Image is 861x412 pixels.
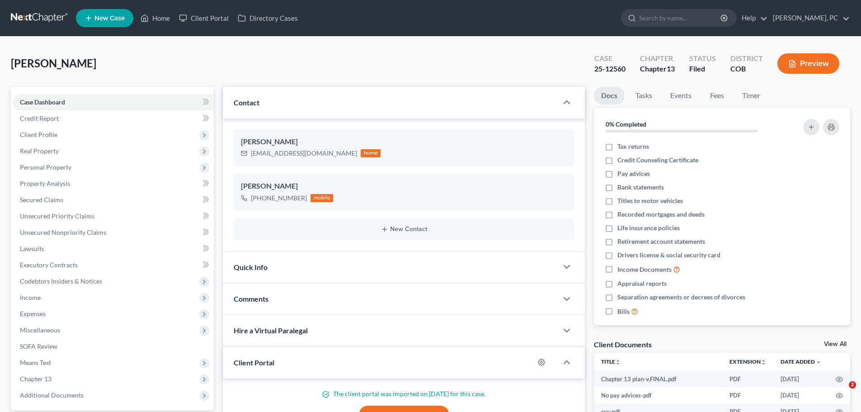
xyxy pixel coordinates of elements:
a: Lawsuits [13,241,214,257]
div: District [730,53,763,64]
a: Help [737,10,767,26]
span: Personal Property [20,163,71,171]
span: Recorded mortgages and deeds [617,210,705,219]
div: [PERSON_NAME] [241,137,567,147]
td: [DATE] [773,387,828,403]
a: Home [136,10,174,26]
span: Credit Report [20,114,59,122]
a: Executory Contracts [13,257,214,273]
span: 2 [849,381,856,388]
span: Credit Counseling Certificate [617,156,698,165]
strong: 0% Completed [606,120,646,128]
input: Search by name... [639,9,722,26]
span: Lawsuits [20,245,44,252]
a: Date Added expand_more [781,358,821,365]
button: New Contact [241,226,567,233]
td: [DATE] [773,371,828,387]
div: Case [594,53,626,64]
a: Credit Report [13,110,214,127]
a: [PERSON_NAME], PC [768,10,850,26]
td: No pay advices-pdf [594,387,722,403]
span: Titles to motor vehicles [617,196,683,205]
span: Retirement account statements [617,237,705,246]
i: expand_more [816,360,821,365]
button: Preview [777,53,839,74]
span: Separation agreements or decrees of divorces [617,293,745,302]
span: Bank statements [617,183,664,192]
a: Tasks [628,87,659,104]
div: [EMAIL_ADDRESS][DOMAIN_NAME] [251,149,357,158]
a: Unsecured Nonpriority Claims [13,224,214,241]
a: SOFA Review [13,338,214,355]
span: [PERSON_NAME] [11,57,96,70]
a: Titleunfold_more [601,358,621,365]
td: Chapter 13 plan-v.FINAL.pdf [594,371,722,387]
td: PDF [722,387,773,403]
span: Tax returns [617,142,649,151]
span: Appraisal reports [617,279,667,288]
span: Secured Claims [20,196,63,204]
span: Expenses [20,310,46,317]
span: Quick Info [234,263,268,271]
div: [PERSON_NAME] [241,181,567,192]
span: Client Portal [234,358,274,367]
a: Secured Claims [13,192,214,208]
span: Case Dashboard [20,98,65,106]
td: PDF [722,371,773,387]
span: Income Documents [617,265,672,274]
a: Docs [594,87,625,104]
div: mobile [311,194,333,202]
span: Executory Contracts [20,261,78,269]
span: Drivers license & social security card [617,251,720,260]
span: Life insurance policies [617,223,680,232]
a: Timer [735,87,767,104]
span: Hire a Virtual Paralegal [234,326,308,335]
div: home [361,149,381,157]
span: Means Test [20,359,51,366]
div: COB [730,64,763,74]
span: Client Profile [20,131,57,138]
div: Filed [689,64,716,74]
span: Contact [234,98,259,107]
span: Unsecured Nonpriority Claims [20,228,106,236]
div: Chapter [640,64,675,74]
div: Status [689,53,716,64]
span: Bills [617,307,630,316]
a: Property Analysis [13,175,214,192]
span: Property Analysis [20,180,70,187]
span: Miscellaneous [20,326,60,334]
a: Directory Cases [233,10,302,26]
span: Unsecured Priority Claims [20,212,94,220]
span: Comments [234,294,268,303]
span: Pay advices [617,169,650,178]
span: SOFA Review [20,342,57,350]
a: Client Portal [174,10,233,26]
a: Unsecured Priority Claims [13,208,214,224]
a: Events [663,87,699,104]
a: Fees [702,87,731,104]
span: New Case [94,15,125,22]
iframe: Intercom live chat [830,381,852,403]
span: Codebtors Insiders & Notices [20,277,102,285]
div: Client Documents [594,340,652,349]
span: Income [20,294,41,301]
div: Chapter [640,53,675,64]
i: unfold_more [761,360,766,365]
a: View All [824,341,847,347]
span: Additional Documents [20,391,84,399]
a: Extensionunfold_more [729,358,766,365]
p: The client portal was imported on [DATE] for this case. [234,389,574,398]
a: Case Dashboard [13,94,214,110]
span: 13 [667,64,675,73]
div: [PHONE_NUMBER] [251,194,307,203]
div: 25-12560 [594,64,626,74]
i: unfold_more [615,360,621,365]
span: Chapter 13 [20,375,52,383]
span: Real Property [20,147,59,155]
